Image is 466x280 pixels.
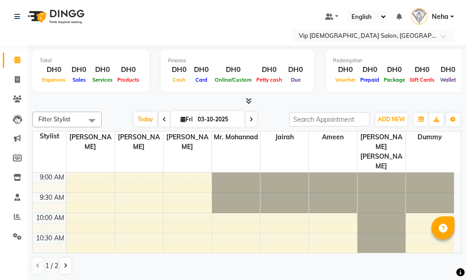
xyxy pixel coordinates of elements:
div: 10:00 AM [34,213,66,223]
span: Wallet [438,77,458,83]
div: DH0 [212,65,254,75]
div: 9:00 AM [38,173,66,182]
span: Fri [178,116,195,123]
input: 2025-10-03 [195,113,241,126]
div: DH0 [358,65,381,75]
span: [PERSON_NAME] [115,131,163,153]
span: Due [289,77,303,83]
div: DH0 [254,65,284,75]
span: Package [381,77,407,83]
button: ADD NEW [375,113,407,126]
div: DH0 [284,65,307,75]
img: logo [24,4,87,30]
span: Products [115,77,142,83]
div: Total [40,57,142,65]
span: Services [90,77,115,83]
span: Voucher [333,77,358,83]
div: DH0 [40,65,68,75]
div: DH0 [115,65,142,75]
span: 1 / 2 [45,261,58,271]
div: DH0 [168,65,190,75]
div: DH0 [190,65,212,75]
div: 10:30 AM [34,233,66,243]
span: Today [134,112,157,126]
span: Gift Cards [407,77,437,83]
span: Jairah [260,131,309,143]
div: 9:30 AM [38,193,66,203]
span: Ameen [309,131,357,143]
span: Petty cash [254,77,284,83]
span: Dummy [406,131,454,143]
div: DH0 [407,65,437,75]
span: ADD NEW [378,116,405,123]
span: Mr. Mohannad [212,131,260,143]
span: [PERSON_NAME] [163,131,212,153]
img: Neha [411,8,427,24]
span: Prepaid [358,77,381,83]
div: DH0 [333,65,358,75]
div: DH0 [90,65,115,75]
span: Card [193,77,210,83]
span: [PERSON_NAME] [67,131,115,153]
span: Neha [432,12,448,22]
div: DH0 [381,65,407,75]
span: Sales [70,77,88,83]
div: Finance [168,57,307,65]
div: DH0 [437,65,459,75]
div: DH0 [68,65,90,75]
span: Filter Stylist [38,115,71,123]
span: [PERSON_NAME] [PERSON_NAME] [357,131,405,172]
span: Cash [170,77,188,83]
div: Stylist [33,131,66,141]
span: Expenses [40,77,68,83]
div: Redemption [333,57,459,65]
span: Online/Custom [212,77,254,83]
input: Search Appointment [289,112,370,126]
